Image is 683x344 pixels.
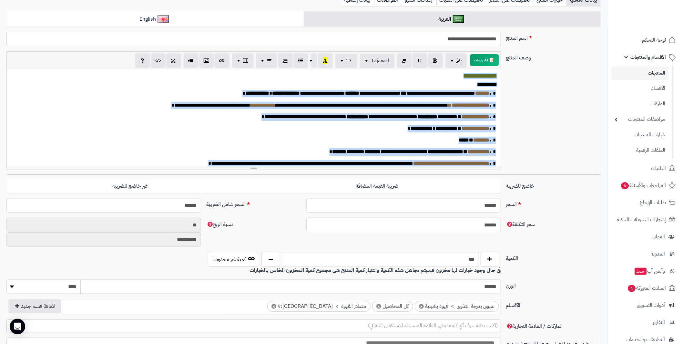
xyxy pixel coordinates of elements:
a: الملفات الرقمية [611,143,668,157]
button: 📝 AI وصف [470,54,499,66]
span: × [376,304,381,309]
label: السعر [504,198,604,208]
button: 17 [335,54,357,68]
span: وآتس آب [634,266,665,276]
span: الأقسام والمنتجات [630,53,666,62]
a: التقارير [611,315,679,330]
span: 6 [621,182,629,189]
span: سعر التكلفة [506,221,535,228]
span: أدوات التسويق [637,301,665,310]
a: العربية [304,11,601,27]
a: الأقسام [611,81,668,95]
a: العملاء [611,229,679,245]
span: الطلبات [651,164,666,173]
img: English [158,15,169,23]
a: المدونة [611,246,679,262]
span: Tajawal [372,57,389,65]
a: الماركات [611,97,668,111]
a: الطلبات [611,161,679,176]
a: English [6,11,304,27]
a: السلات المتروكة4 [611,280,679,296]
span: المدونة [651,249,665,258]
a: إشعارات التحويلات البنكية [611,212,679,227]
span: نسبة الربح [206,221,233,228]
span: العملاء [652,232,665,241]
span: × [271,304,276,309]
span: الماركات / العلامة التجارية [506,322,563,330]
a: المنتجات [611,67,668,80]
button: Tajawal [360,54,394,68]
span: (اكتب بداية حرف أي كلمة لتظهر القائمة المنسدلة للاستكمال التلقائي) [368,322,498,329]
li: كل المحاصيل [372,301,413,312]
a: أدوات التسويق [611,297,679,313]
label: الكمية [504,252,604,262]
a: طلبات الإرجاع [611,195,679,210]
label: السعر شامل الضريبة [204,198,304,208]
li: مصادر القهوة > كولومبيا:9 [267,301,371,312]
span: السلات المتروكة [627,284,666,293]
span: × [419,304,424,309]
span: التطبيقات والخدمات [626,335,665,344]
label: خاضع للضريبة [504,180,604,190]
b: في حال وجود خيارات لها مخزون فسيتم تجاهل هذه الكمية واعتبار كمية المنتج هي مجموع كمية المخزون الخ... [250,266,501,274]
span: إشعارات التحويلات البنكية [617,215,666,224]
span: لوحة التحكم [642,36,666,45]
img: logo-2.png [639,17,677,31]
label: غير خاضع للضريبه [6,180,254,193]
a: المراجعات والأسئلة6 [611,178,679,193]
a: مواصفات المنتجات [611,112,668,126]
label: الوزن [504,279,604,290]
a: خيارات المنتجات [611,128,668,142]
a: وآتس آبجديد [611,263,679,279]
label: الأقسام [504,299,604,309]
label: اسم المنتج [504,32,604,42]
a: لوحة التحكم [611,32,679,48]
img: العربية [453,15,464,23]
span: طلبات الإرجاع [640,198,666,207]
span: جديد [635,268,647,275]
label: وصف المنتج [504,51,604,62]
label: ضريبة القيمة المضافة [254,180,501,193]
span: 17 [346,57,352,65]
span: التقارير [653,318,665,327]
span: المراجعات والأسئلة [620,181,666,190]
span: 4 [628,285,636,292]
li: تسوق بدرجة التذوق > قهوة بلاتينية [415,301,499,312]
button: اضافة قسم جديد [8,299,61,313]
div: Open Intercom Messenger [10,319,25,334]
